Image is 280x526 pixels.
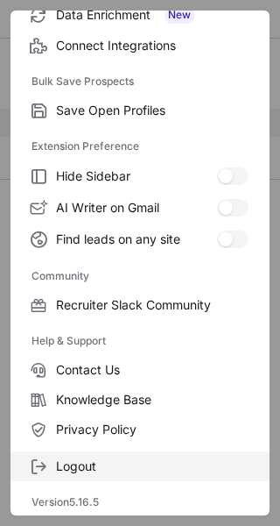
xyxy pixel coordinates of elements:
span: AI Writer on Gmail [56,200,217,216]
label: Save Open Profiles [10,96,269,125]
span: Save Open Profiles [56,103,248,118]
label: Knowledge Base [10,385,269,415]
div: Version 5.16.5 [10,488,269,516]
span: Recruiter Slack Community [56,297,248,313]
label: AI Writer on Gmail [10,192,269,224]
label: Bulk Save Prospects [31,68,248,96]
label: Privacy Policy [10,415,269,444]
label: Connect Integrations [10,31,269,60]
label: Extension Preference [31,132,248,160]
label: Recruiter Slack Community [10,290,269,320]
span: Connect Integrations [56,38,248,53]
span: Logout [56,458,248,474]
span: Knowledge Base [56,392,248,408]
label: Community [31,262,248,290]
span: Data Enrichment [56,6,248,24]
span: New [164,6,194,24]
label: Find leads on any site [10,224,269,255]
span: Find leads on any site [56,231,217,247]
label: Help & Support [31,327,248,355]
label: Logout [10,451,269,481]
span: Contact Us [56,362,248,378]
span: Privacy Policy [56,422,248,437]
span: Hide Sidebar [56,168,217,184]
label: Hide Sidebar [10,160,269,192]
label: Contact Us [10,355,269,385]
